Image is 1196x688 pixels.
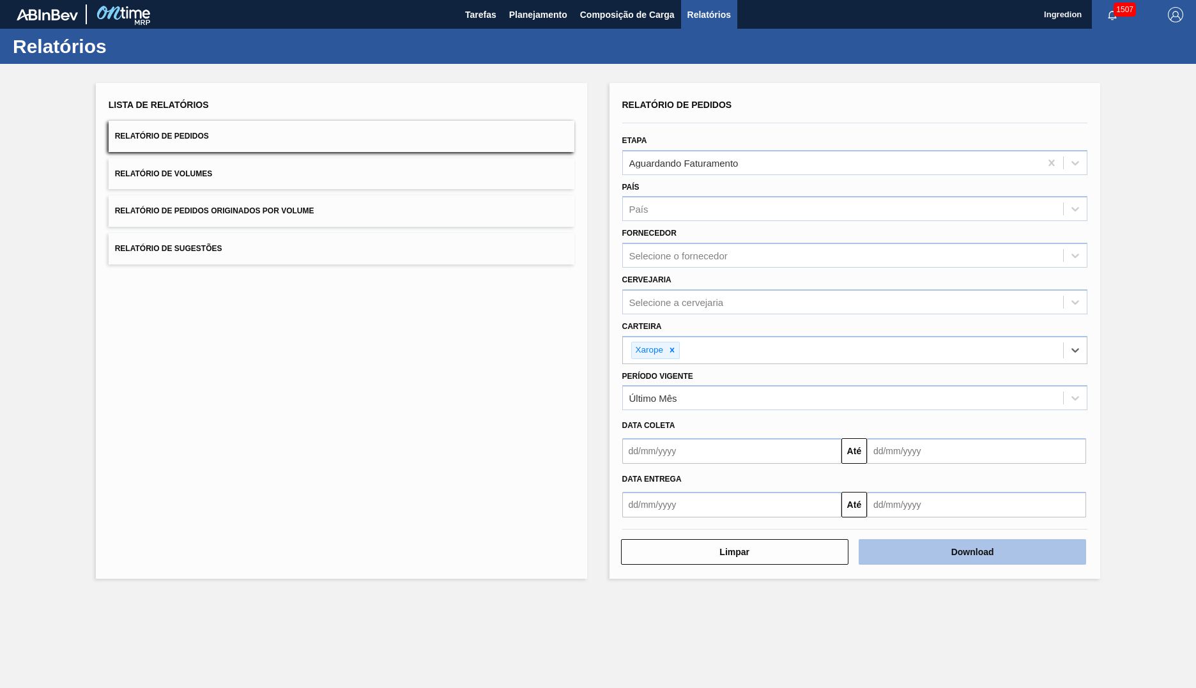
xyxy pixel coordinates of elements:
[629,157,739,168] div: Aguardando Faturamento
[622,372,693,381] label: Período Vigente
[17,9,78,20] img: TNhmsLtSVTkK8tSr43FrP2fwEKptu5GPRR3wAAAABJRU5ErkJggg==
[621,539,848,565] button: Limpar
[109,100,209,110] span: Lista de Relatórios
[859,539,1086,565] button: Download
[1092,6,1133,24] button: Notificações
[687,7,731,22] span: Relatórios
[622,100,732,110] span: Relatório de Pedidos
[841,492,867,517] button: Até
[632,342,666,358] div: Xarope
[13,39,240,54] h1: Relatórios
[109,233,574,264] button: Relatório de Sugestões
[109,158,574,190] button: Relatório de Volumes
[115,132,209,141] span: Relatório de Pedidos
[841,438,867,464] button: Até
[509,7,567,22] span: Planejamento
[115,244,222,253] span: Relatório de Sugestões
[115,169,212,178] span: Relatório de Volumes
[1114,3,1136,17] span: 1507
[629,250,728,261] div: Selecione o fornecedor
[109,121,574,152] button: Relatório de Pedidos
[622,421,675,430] span: Data coleta
[115,206,314,215] span: Relatório de Pedidos Originados por Volume
[622,475,682,484] span: Data entrega
[1168,7,1183,22] img: Logout
[629,296,724,307] div: Selecione a cervejaria
[109,195,574,227] button: Relatório de Pedidos Originados por Volume
[867,438,1086,464] input: dd/mm/yyyy
[465,7,496,22] span: Tarefas
[622,492,841,517] input: dd/mm/yyyy
[867,492,1086,517] input: dd/mm/yyyy
[629,393,677,404] div: Último Mês
[622,183,640,192] label: País
[622,275,671,284] label: Cervejaria
[580,7,675,22] span: Composição de Carga
[622,136,647,145] label: Etapa
[629,204,648,215] div: País
[622,229,677,238] label: Fornecedor
[622,322,662,331] label: Carteira
[622,438,841,464] input: dd/mm/yyyy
